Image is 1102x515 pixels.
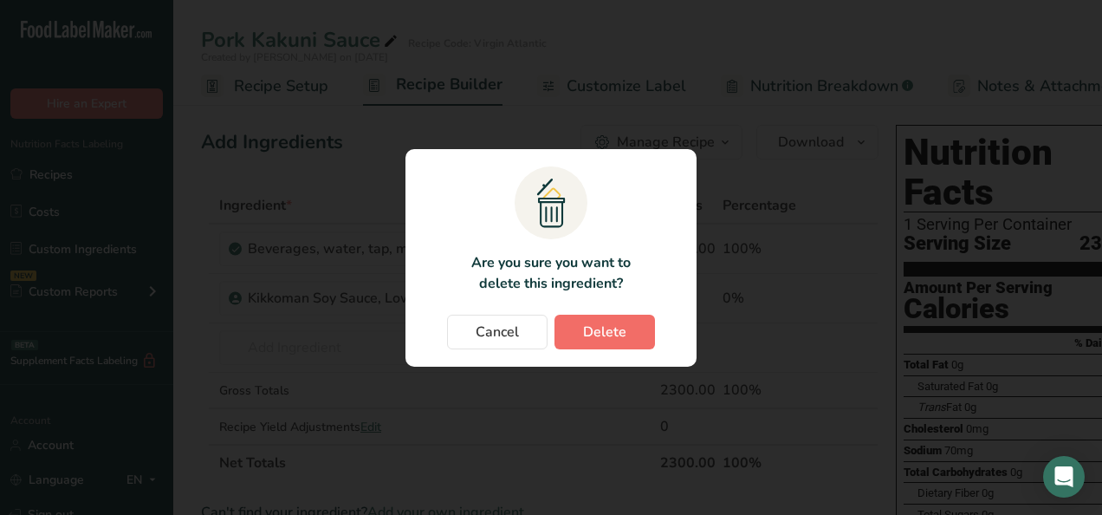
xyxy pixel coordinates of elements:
div: Open Intercom Messenger [1043,456,1085,498]
button: Cancel [447,315,548,349]
button: Delete [554,315,655,349]
span: Cancel [476,322,519,342]
p: Are you sure you want to delete this ingredient? [461,252,640,294]
span: Delete [583,322,626,342]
